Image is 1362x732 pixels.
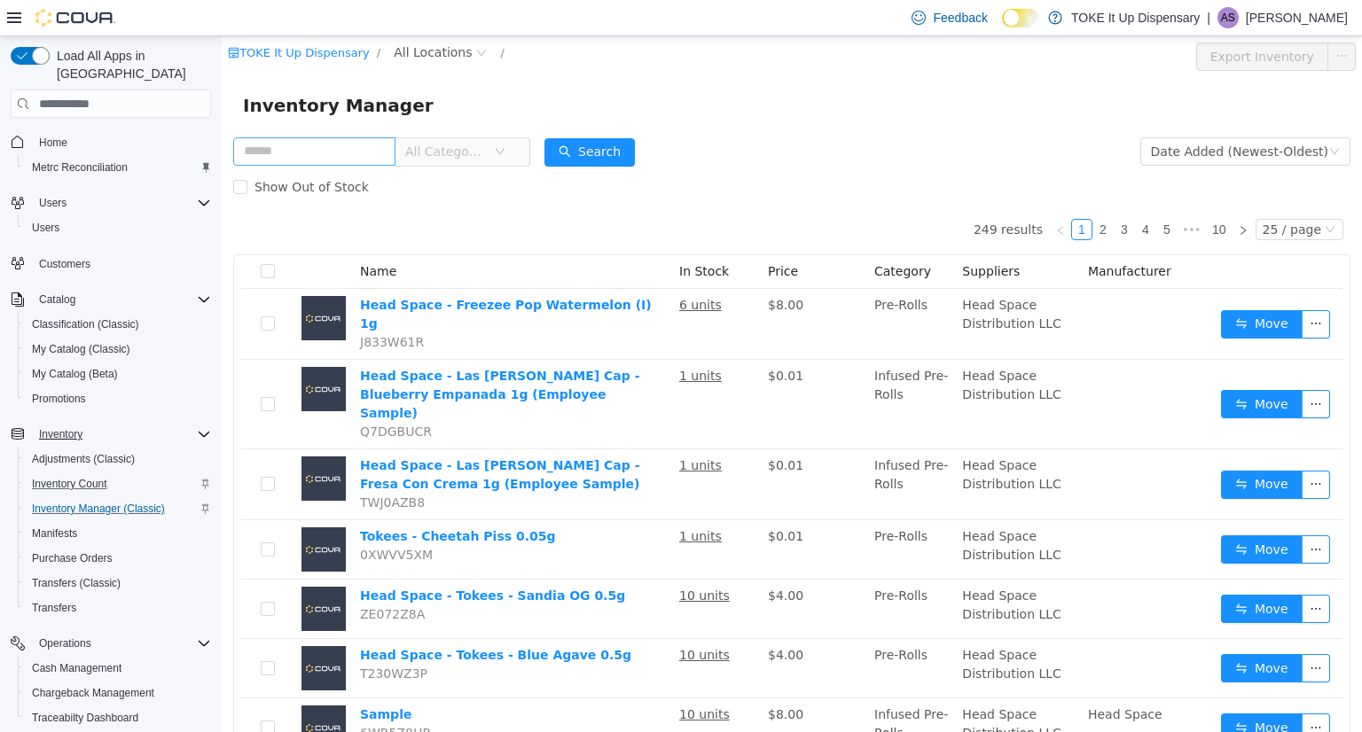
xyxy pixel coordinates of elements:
button: Classification (Classic) [18,312,218,337]
u: 1 units [458,332,500,347]
span: My Catalog (Classic) [32,342,130,356]
button: Inventory Manager (Classic) [18,496,218,521]
a: Customers [32,253,98,275]
button: Transfers (Classic) [18,571,218,596]
span: Inventory Manager (Classic) [32,502,165,516]
a: Classification (Classic) [25,314,146,335]
button: Metrc Reconciliation [18,155,218,180]
a: Chargeback Management [25,682,161,704]
span: Show Out of Stock [26,144,154,158]
a: 10 [985,183,1010,203]
span: Feedback [933,9,987,27]
span: Operations [39,636,91,650]
i: icon: down [1108,110,1118,122]
button: Home [4,128,218,154]
a: 2 [872,183,891,203]
button: icon: ellipsis [1080,558,1108,587]
span: Category [653,228,709,242]
td: Pre-Rolls [646,253,733,323]
div: Date Added (Newest-Oldest) [929,102,1107,128]
div: Admin Sawicki [1217,7,1239,28]
a: Metrc Reconciliation [25,157,135,178]
span: Inventory [32,424,211,445]
p: TOKE It Up Dispensary [1071,7,1200,28]
u: 1 units [458,422,500,436]
button: icon: ellipsis [1080,499,1108,527]
button: Customers [4,251,218,276]
span: Catalog [32,289,211,310]
span: / [279,10,283,23]
span: $0.01 [546,332,582,347]
a: 4 [914,183,934,203]
span: Cash Management [32,661,121,675]
button: Purchase Orders [18,546,218,571]
span: Q7DGBUCR [138,388,210,402]
span: Manifests [32,526,77,541]
span: Traceabilty Dashboard [32,711,138,725]
button: My Catalog (Classic) [18,337,218,362]
span: ••• [956,183,984,204]
li: 5 [935,183,956,204]
button: My Catalog (Beta) [18,362,218,386]
a: Adjustments (Classic) [25,448,142,470]
span: Inventory Manager [21,55,223,83]
span: Inventory [39,427,82,441]
u: 1 units [458,493,500,507]
input: Dark Mode [1002,9,1039,27]
span: Customers [32,253,211,275]
span: Adjustments (Classic) [32,452,135,466]
td: Pre-Rolls [646,484,733,543]
a: Head Space - Tokees - Sandia OG 0.5g [138,552,403,566]
span: Chargeback Management [32,686,154,700]
span: AS [1221,7,1235,28]
span: Purchase Orders [32,551,113,565]
button: Export Inventory [975,6,1107,35]
span: Suppliers [740,228,798,242]
img: Head Space - Tokees - Sandia OG 0.5g placeholder [80,550,124,595]
button: icon: ellipsis [1080,354,1108,382]
a: icon: shopTOKE It Up Dispensary [6,10,148,23]
a: Traceabilty Dashboard [25,707,145,728]
img: Sample placeholder [80,669,124,713]
button: Users [18,215,218,240]
u: 6 units [458,261,500,276]
span: Promotions [25,388,211,409]
span: Chargeback Management [25,682,211,704]
a: Purchase Orders [25,548,120,569]
button: Operations [32,633,98,654]
span: TWJ0AZB8 [138,459,203,473]
span: Head Space [866,671,941,685]
button: icon: ellipsis [1080,434,1108,463]
td: Infused Pre-Rolls [646,662,733,721]
span: Manifests [25,523,211,544]
img: Head Space - Freezee Pop Watermelon (I) 1g placeholder [80,260,124,304]
i: icon: right [1016,189,1027,199]
span: T230WZ3P [138,630,206,644]
span: Inventory Count [25,473,211,494]
button: Inventory [4,422,218,447]
button: Adjustments (Classic) [18,447,218,471]
span: Home [32,130,211,152]
td: Infused Pre-Rolls [646,413,733,484]
span: Name [138,228,175,242]
button: icon: ellipsis [1080,618,1108,646]
a: 1 [850,183,870,203]
img: Head Space - Las Frescas Cap - Fresa Con Crema 1g (Employee Sample) placeholder [80,420,124,464]
span: Inventory Manager (Classic) [25,498,211,519]
span: Users [32,221,59,235]
span: Head Space Distribution LLC [740,611,840,644]
button: Cash Management [18,656,218,681]
button: icon: ellipsis [1106,6,1134,35]
u: 10 units [458,611,508,626]
p: | [1207,7,1210,28]
span: Users [39,196,67,210]
button: Transfers [18,596,218,620]
span: Load All Apps in [GEOGRAPHIC_DATA] [50,47,211,82]
span: Adjustments (Classic) [25,448,211,470]
span: Head Space Distribution LLC [740,552,840,585]
a: Inventory Manager (Classic) [25,498,172,519]
span: Dark Mode [1002,27,1003,28]
button: icon: searchSearch [323,102,413,130]
li: Previous Page [828,183,849,204]
span: Operations [32,633,211,654]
